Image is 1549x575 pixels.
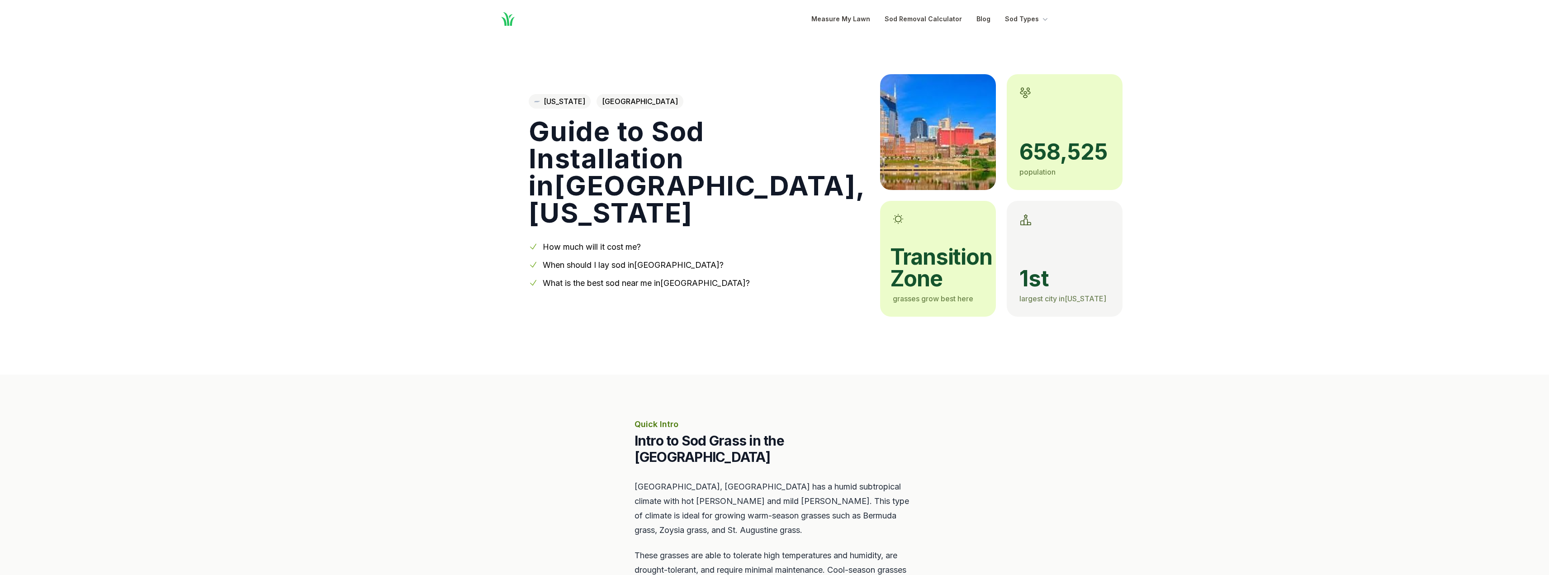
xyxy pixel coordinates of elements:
span: 658,525 [1019,141,1110,163]
span: grasses grow best here [893,294,973,303]
button: Sod Types [1005,14,1050,24]
a: Blog [976,14,990,24]
p: Quick Intro [635,418,915,431]
a: [US_STATE] [529,94,591,109]
a: Measure My Lawn [811,14,870,24]
p: [GEOGRAPHIC_DATA], [GEOGRAPHIC_DATA] has a humid subtropical climate with hot [PERSON_NAME] and m... [635,480,915,537]
img: A picture of Nashville [880,74,996,190]
img: Tennessee state outline [534,101,540,102]
span: population [1019,167,1056,176]
h1: Guide to Sod Installation in [GEOGRAPHIC_DATA] , [US_STATE] [529,118,866,226]
a: How much will it cost me? [543,242,641,252]
a: When should I lay sod in[GEOGRAPHIC_DATA]? [543,260,724,270]
span: transition zone [890,246,983,290]
span: largest city in [US_STATE] [1019,294,1106,303]
span: [GEOGRAPHIC_DATA] [597,94,683,109]
a: Sod Removal Calculator [885,14,962,24]
span: 1st [1019,268,1110,290]
h2: Intro to Sod Grass in the [GEOGRAPHIC_DATA] [635,432,915,465]
a: What is the best sod near me in[GEOGRAPHIC_DATA]? [543,278,750,288]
